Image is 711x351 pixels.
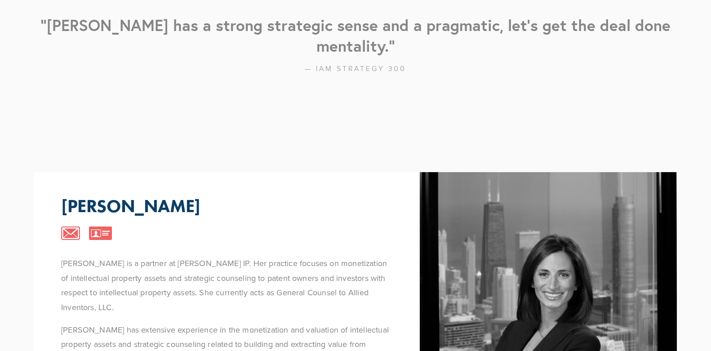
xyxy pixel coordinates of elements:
[61,256,393,315] p: [PERSON_NAME] is a partner at [PERSON_NAME] IP. Her practice focuses on monetization of intellect...
[389,36,395,56] span: ”
[61,195,200,217] p: [PERSON_NAME]
[40,15,47,36] span: “
[61,227,80,240] img: email-icon
[34,15,677,56] blockquote: [PERSON_NAME] has a strong strategic sense and a pragmatic, let’s get the deal done mentality.
[34,56,677,77] figcaption: — IAM STRATEGY 300
[89,227,112,240] img: vcard-icon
